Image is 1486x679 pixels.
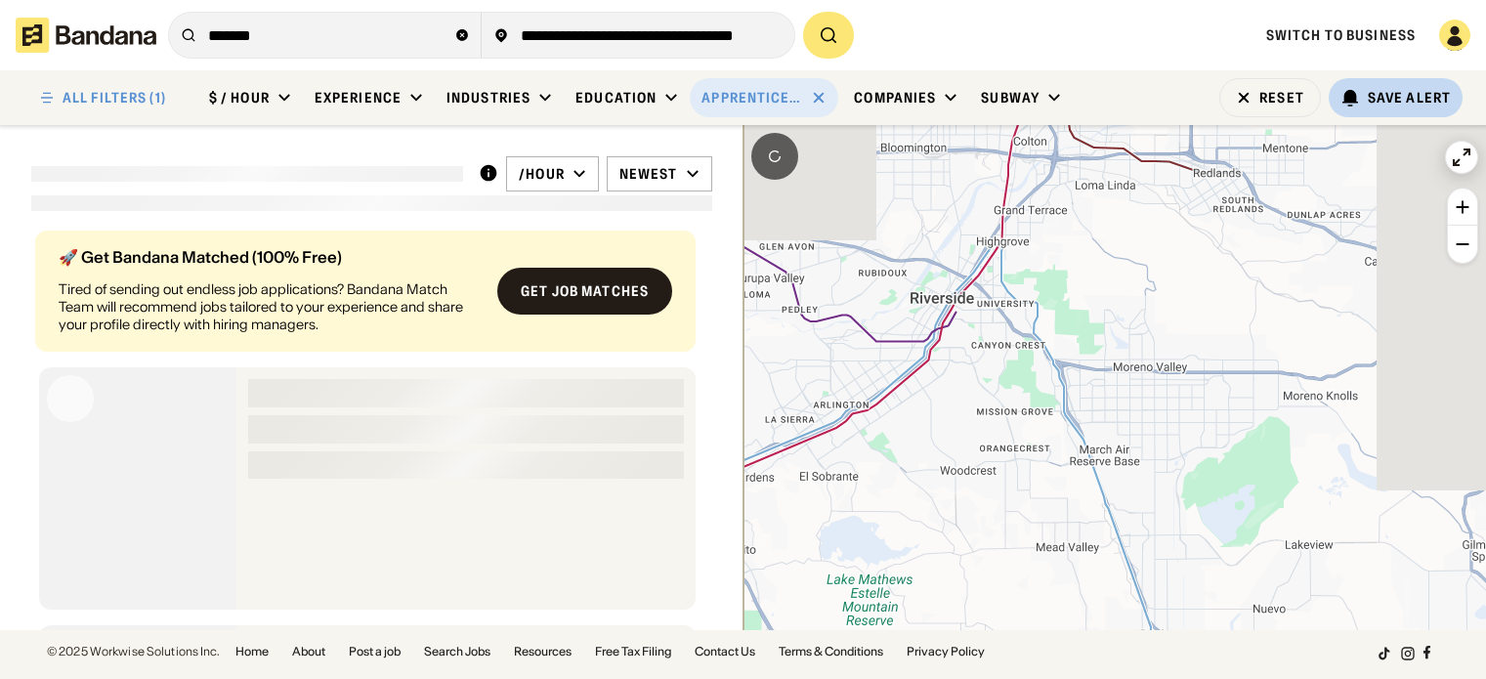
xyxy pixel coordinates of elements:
a: Privacy Policy [907,646,985,658]
a: Switch to Business [1266,26,1416,44]
a: Free Tax Filing [595,646,671,658]
a: Search Jobs [424,646,490,658]
div: grid [31,223,719,631]
a: Post a job [349,646,401,658]
div: ALL FILTERS (1) [63,91,166,105]
img: Bandana logotype [16,18,156,53]
div: /hour [519,165,565,183]
a: Home [235,646,269,658]
div: Reset [1259,91,1304,105]
div: Save Alert [1368,89,1451,106]
div: Experience [315,89,402,106]
div: Apprenticeship [701,89,803,106]
a: About [292,646,325,658]
div: 🚀 Get Bandana Matched (100% Free) [59,249,482,265]
div: Get job matches [521,284,649,298]
a: Contact Us [695,646,755,658]
div: Education [575,89,657,106]
div: Companies [854,89,936,106]
a: Resources [514,646,572,658]
a: Terms & Conditions [779,646,883,658]
div: Tired of sending out endless job applications? Bandana Match Team will recommend jobs tailored to... [59,280,482,334]
div: Subway [981,89,1040,106]
div: $ / hour [209,89,270,106]
div: Newest [619,165,678,183]
div: © 2025 Workwise Solutions Inc. [47,646,220,658]
div: Industries [446,89,531,106]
